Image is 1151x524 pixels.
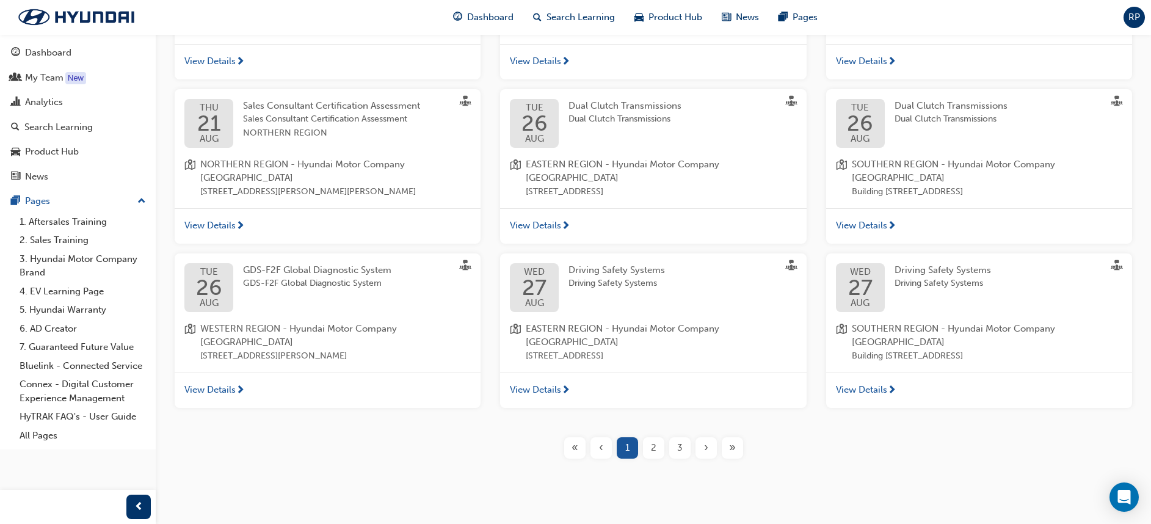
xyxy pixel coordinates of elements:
span: guage-icon [11,48,20,59]
button: Page 3 [667,437,693,459]
span: GDS-F2F Global Diagnostic System [243,277,391,291]
span: EASTERN REGION - Hyundai Motor Company [GEOGRAPHIC_DATA] [526,322,796,349]
span: [STREET_ADDRESS][PERSON_NAME] [200,349,471,363]
div: Dashboard [25,46,71,60]
span: car-icon [11,147,20,158]
span: SOUTHERN REGION - Hyundai Motor Company [GEOGRAPHIC_DATA] [852,322,1122,349]
a: 6. AD Creator [15,319,151,338]
span: location-icon [184,322,195,363]
button: THU21AUGSales Consultant Certification AssessmentSales Consultant Certification Assessment NORTHE... [175,89,481,244]
span: AUG [196,299,222,308]
span: Dual Clutch Transmissions [895,112,1008,126]
button: WED27AUGDriving Safety SystemsDriving Safety Systemslocation-iconEASTERN REGION - Hyundai Motor C... [500,253,806,408]
span: next-icon [236,57,245,68]
span: RP [1128,10,1140,24]
a: pages-iconPages [769,5,827,30]
a: WED27AUGDriving Safety SystemsDriving Safety Systems [510,263,796,312]
span: car-icon [634,10,644,25]
span: THU [197,103,221,112]
span: Driving Safety Systems [568,264,665,275]
a: View Details [826,208,1132,244]
a: TUE26AUGDual Clutch TransmissionsDual Clutch Transmissions [836,99,1122,148]
div: Analytics [25,95,63,109]
span: « [572,441,578,455]
span: AUG [197,134,221,144]
a: 2. Sales Training [15,231,151,250]
button: Next page [693,437,719,459]
span: Building [STREET_ADDRESS] [852,185,1122,199]
div: Open Intercom Messenger [1109,482,1139,512]
a: location-iconNORTHERN REGION - Hyundai Motor Company [GEOGRAPHIC_DATA][STREET_ADDRESS][PERSON_NAM... [184,158,471,199]
span: location-icon [510,158,521,199]
span: search-icon [11,122,20,133]
span: SOUTHERN REGION - Hyundai Motor Company [GEOGRAPHIC_DATA] [852,158,1122,185]
span: Driving Safety Systems [568,277,665,291]
span: next-icon [887,221,896,232]
span: WED [522,267,546,277]
a: location-iconEASTERN REGION - Hyundai Motor Company [GEOGRAPHIC_DATA][STREET_ADDRESS] [510,322,796,363]
a: location-iconWESTERN REGION - Hyundai Motor Company [GEOGRAPHIC_DATA][STREET_ADDRESS][PERSON_NAME] [184,322,471,363]
span: 26 [521,112,548,134]
span: AUG [848,299,873,308]
button: Page 2 [641,437,667,459]
span: location-icon [184,158,195,199]
span: View Details [510,54,561,68]
a: TUE26AUGGDS-F2F Global Diagnostic SystemGDS-F2F Global Diagnostic System [184,263,471,312]
a: All Pages [15,426,151,445]
span: 1 [625,441,630,455]
a: 7. Guaranteed Future Value [15,338,151,357]
button: TUE26AUGDual Clutch TransmissionsDual Clutch Transmissionslocation-iconSOUTHERN REGION - Hyundai ... [826,89,1132,244]
span: View Details [184,219,236,233]
span: Dual Clutch Transmissions [568,100,681,111]
a: news-iconNews [712,5,769,30]
button: Pages [5,190,151,213]
div: Search Learning [24,120,93,134]
span: [STREET_ADDRESS] [526,349,796,363]
span: sessionType_FACE_TO_FACE-icon [1111,96,1122,109]
span: next-icon [887,57,896,68]
span: sessionType_FACE_TO_FACE-icon [786,96,797,109]
span: Product Hub [648,10,702,24]
span: sessionType_FACE_TO_FACE-icon [460,260,471,274]
a: View Details [826,44,1132,79]
a: View Details [826,373,1132,408]
button: TUE26AUGDual Clutch TransmissionsDual Clutch Transmissionslocation-iconEASTERN REGION - Hyundai M... [500,89,806,244]
a: location-iconSOUTHERN REGION - Hyundai Motor Company [GEOGRAPHIC_DATA]Building [STREET_ADDRESS] [836,158,1122,199]
span: Sales Consultant Certification Assessment NORTHERN REGION [243,112,451,140]
span: next-icon [561,221,570,232]
span: View Details [184,383,236,397]
span: Sales Consultant Certification Assessment [243,100,420,111]
span: AUG [522,299,546,308]
span: View Details [184,54,236,68]
span: NORTHERN REGION - Hyundai Motor Company [GEOGRAPHIC_DATA] [200,158,471,185]
span: news-icon [11,172,20,183]
span: View Details [510,383,561,397]
span: 21 [197,112,221,134]
a: TUE26AUGDual Clutch TransmissionsDual Clutch Transmissions [510,99,796,148]
span: TUE [196,267,222,277]
span: [STREET_ADDRESS] [526,185,796,199]
span: TUE [521,103,548,112]
span: ‹ [599,441,603,455]
span: View Details [836,54,887,68]
span: › [704,441,708,455]
span: 26 [196,277,222,299]
a: 3. Hyundai Motor Company Brand [15,250,151,282]
a: location-iconEASTERN REGION - Hyundai Motor Company [GEOGRAPHIC_DATA][STREET_ADDRESS] [510,158,796,199]
a: HyTRAK FAQ's - User Guide [15,407,151,426]
a: WED27AUGDriving Safety SystemsDriving Safety Systems [836,263,1122,312]
span: people-icon [11,73,20,84]
span: chart-icon [11,97,20,108]
a: car-iconProduct Hub [625,5,712,30]
span: Pages [793,10,818,24]
a: Product Hub [5,140,151,163]
a: guage-iconDashboard [443,5,523,30]
span: » [729,441,736,455]
span: next-icon [561,57,570,68]
div: My Team [25,71,64,85]
img: Trak [6,4,147,30]
span: pages-icon [11,196,20,207]
span: sessionType_FACE_TO_FACE-icon [786,260,797,274]
span: News [736,10,759,24]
